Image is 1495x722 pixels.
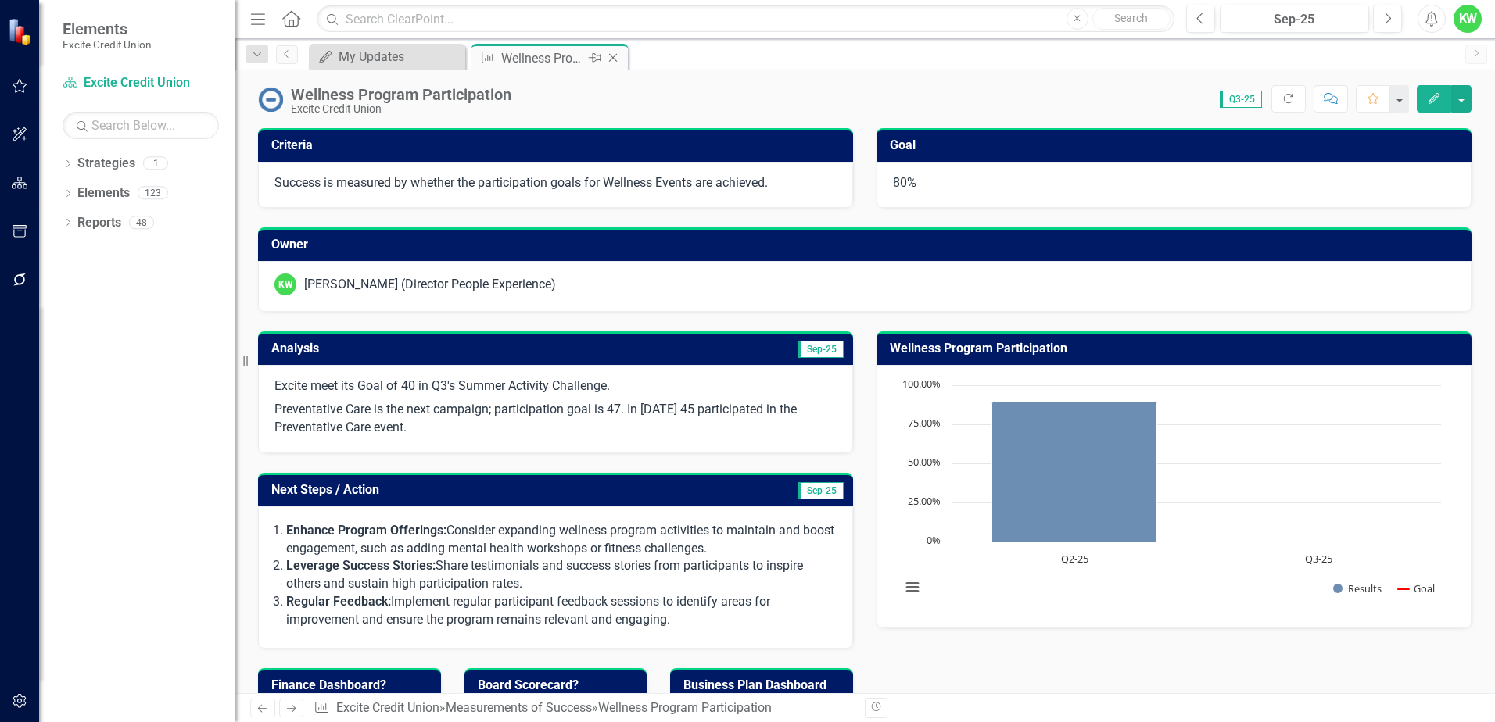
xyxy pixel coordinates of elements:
[1220,91,1262,108] span: Q3-25
[501,48,585,68] div: Wellness Program Participation
[1092,8,1171,30] button: Search
[902,377,941,391] text: 100.00%
[339,47,461,66] div: My Updates
[313,47,461,66] a: My Updates
[271,238,1464,252] h3: Owner
[1454,5,1482,33] button: KW
[478,678,640,692] h3: Board Scorecard?
[63,20,152,38] span: Elements
[908,455,941,469] text: 50.00%
[893,174,1455,192] p: 80%
[927,533,941,547] text: 0%
[291,103,511,115] div: Excite Credit Union
[291,86,511,103] div: Wellness Program Participation
[77,214,121,232] a: Reports
[798,482,844,499] span: Sep-25
[8,17,35,45] img: ClearPoint Strategy
[77,184,130,202] a: Elements
[798,341,844,358] span: Sep-25
[258,87,283,112] img: No Information
[314,699,853,717] div: » »
[908,494,941,508] text: 25.00%
[63,112,219,139] input: Search Below...
[143,157,168,170] div: 1
[1061,552,1088,566] text: Q2-25
[893,377,1449,612] svg: Interactive chart
[77,155,135,173] a: Strategies
[286,557,837,593] p: Share testimonials and success stories from participants to inspire others and sustain high parti...
[1305,552,1332,566] text: Q3-25
[63,74,219,92] a: Excite Credit Union
[274,398,837,437] p: Preventative Care is the next campaign; participation goal is 47. In [DATE] 45 participated in th...
[1220,5,1369,33] button: Sep-25
[992,385,1320,542] g: Results, series 1 of 2. Bar series with 2 bars.
[908,416,941,430] text: 75.00%
[1114,12,1148,24] span: Search
[890,138,1464,152] h3: Goal
[271,483,669,497] h3: Next Steps / Action
[274,174,837,192] p: Success is measured by whether the participation goals for Wellness Events are achieved.
[271,678,433,692] h3: Finance Dashboard?
[129,216,154,229] div: 48
[598,700,772,715] div: Wellness Program Participation
[286,594,391,609] strong: Regular Feedback:
[1225,10,1364,29] div: Sep-25
[1398,581,1435,595] button: Show Goal
[683,678,845,692] h3: Business Plan Dashboard
[286,558,436,573] strong: Leverage Success Stories:
[992,401,1157,541] path: Q2-25, 90. Results.
[286,522,837,558] p: Consider expanding wellness program activities to maintain and boost engagement, such as adding m...
[446,700,592,715] a: Measurements of Success
[286,523,446,538] strong: Enhance Program Offerings:
[138,187,168,200] div: 123
[271,341,558,356] h3: Analysis
[274,273,296,295] div: KW
[902,577,923,599] button: View chart menu, Chart
[317,5,1174,33] input: Search ClearPoint...
[304,276,556,294] div: [PERSON_NAME] (Director People Experience)
[893,377,1455,612] div: Chart. Highcharts interactive chart.
[271,138,845,152] h3: Criteria
[63,38,152,51] small: Excite Credit Union
[890,341,1464,356] h3: Wellness Program Participation
[1333,581,1382,595] button: Show Results
[336,700,439,715] a: Excite Credit Union
[274,377,837,399] p: Excite meet its Goal of 40 in Q3's Summer Activity Challenge.
[286,593,837,629] p: Implement regular participant feedback sessions to identify areas for improvement and ensure the ...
